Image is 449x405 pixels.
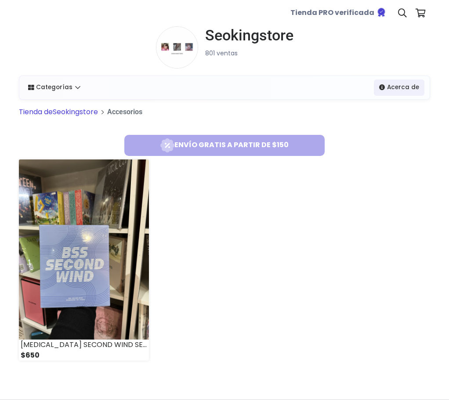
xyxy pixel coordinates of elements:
a: Tienda deSeokingstore [19,107,98,117]
span: Tienda de [19,107,53,117]
small: 801 ventas [205,49,238,58]
img: small_1736462790755.jpeg [19,159,149,340]
h1: Seokingstore [205,26,293,44]
a: Acerca de [374,80,424,95]
b: Tienda PRO verificada [290,8,374,18]
div: [MEDICAL_DATA] SECOND WIND SEVENTEEN [19,340,149,350]
span: Accesorios [107,108,142,116]
span: Envío gratis a partir de $150 [128,138,321,152]
a: Categorías [23,80,86,95]
img: Tienda verificada [376,7,387,18]
img: small.png [156,26,198,69]
a: Seokingstore [198,26,293,44]
nav: breadcrumb [19,107,430,124]
div: $650 [19,350,149,361]
a: [MEDICAL_DATA] SECOND WIND SEVENTEEN $650 [19,159,149,361]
